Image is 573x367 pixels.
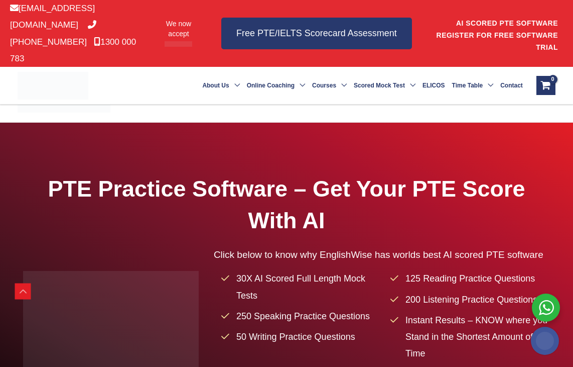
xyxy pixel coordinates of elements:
nav: Site Navigation: Main Menu [192,68,526,103]
li: Instant Results – KNOW where you Stand in the Shortest Amount of Time [390,312,550,362]
a: 1300 000 783 [10,37,136,63]
a: Free PTE/IELTS Scorecard Assessment [221,18,412,49]
a: About UsMenu Toggle [199,68,243,103]
img: cropped-ew-logo [18,72,88,100]
a: View Shopping Cart, empty [536,76,555,95]
a: [EMAIL_ADDRESS][DOMAIN_NAME] [10,4,95,30]
span: Menu Toggle [229,68,240,103]
h1: PTE Practice Software – Get Your PTE Score With AI [23,173,550,236]
li: 125 Reading Practice Questions [390,270,550,287]
p: Click below to know why EnglishWise has worlds best AI scored PTE software [214,246,550,263]
li: 200 Listening Practice Questions [390,292,550,308]
a: Online CoachingMenu Toggle [243,68,309,103]
span: Menu Toggle [295,68,305,103]
img: svg+xml;base64,PHN2ZyB4bWxucz0iaHR0cDovL3d3dy53My5vcmcvMjAwMC9zdmciIHdpZHRoPSIyMDAiIGhlaWdodD0iMj... [531,327,559,355]
a: [PHONE_NUMBER] [10,20,96,46]
li: 250 Speaking Practice Questions [221,308,381,325]
a: CoursesMenu Toggle [309,68,350,103]
span: We now accept [161,19,196,39]
a: AI SCORED PTE SOFTWARE REGISTER FOR FREE SOFTWARE TRIAL [437,19,558,51]
a: Time TableMenu Toggle [449,68,497,103]
span: Time Table [452,68,483,103]
a: ELICOS [419,68,449,103]
span: ELICOS [422,68,445,103]
span: Online Coaching [247,68,295,103]
span: Contact [500,68,523,103]
span: Scored Mock Test [354,68,405,103]
a: Contact [497,68,526,103]
span: Courses [312,68,336,103]
span: Menu Toggle [336,68,347,103]
span: Menu Toggle [483,68,493,103]
img: Afterpay-Logo [165,41,192,47]
li: 50 Writing Practice Questions [221,329,381,345]
span: Menu Toggle [405,68,415,103]
a: Scored Mock TestMenu Toggle [350,68,419,103]
li: 30X AI Scored Full Length Mock Tests [221,270,381,304]
span: About Us [202,68,229,103]
aside: Header Widget 1 [432,11,563,56]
